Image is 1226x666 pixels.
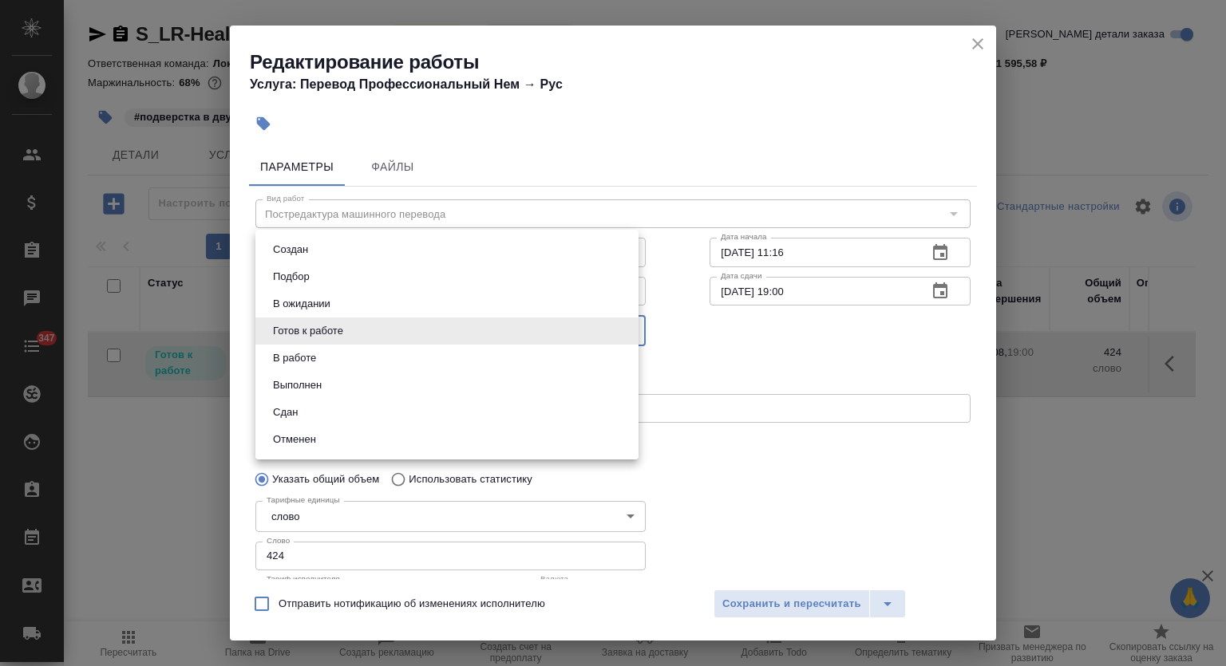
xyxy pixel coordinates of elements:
[268,241,313,258] button: Создан
[268,322,348,340] button: Готов к работе
[268,431,321,448] button: Отменен
[268,376,326,394] button: Выполнен
[268,349,321,367] button: В работе
[268,295,335,313] button: В ожидании
[268,404,303,421] button: Сдан
[268,268,314,286] button: Подбор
